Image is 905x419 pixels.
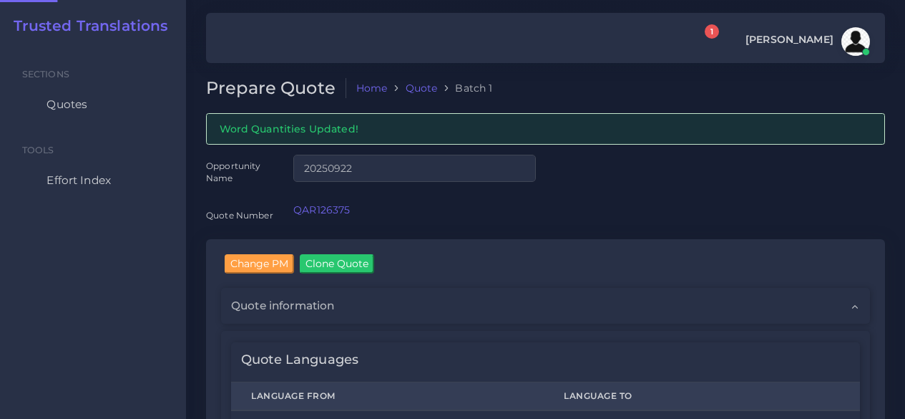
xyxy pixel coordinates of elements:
li: Batch 1 [437,81,492,95]
a: [PERSON_NAME]avatar [738,27,875,56]
a: Trusted Translations [4,17,168,34]
span: Quotes [47,97,87,112]
span: Effort Index [47,173,111,188]
a: 1 [692,32,717,52]
th: Language To [544,382,860,411]
input: Change PM [225,254,294,273]
div: Word Quantities Updated! [206,113,885,144]
div: Quote information [221,288,870,324]
label: Opportunity Name [206,160,273,185]
span: Quote information [231,298,334,314]
span: 1 [705,24,719,39]
span: Sections [22,69,69,80]
a: Quotes [11,90,175,120]
h2: Prepare Quote [206,78,346,99]
span: Tools [22,145,54,155]
a: Effort Index [11,165,175,196]
a: Quote [406,81,438,95]
img: avatar [841,27,870,56]
input: Clone Quote [300,254,374,273]
h4: Quote Languages [241,352,358,368]
a: QAR126375 [293,203,350,216]
span: [PERSON_NAME] [745,34,833,44]
a: Home [356,81,388,95]
label: Quote Number [206,209,273,221]
th: Language From [231,382,544,411]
